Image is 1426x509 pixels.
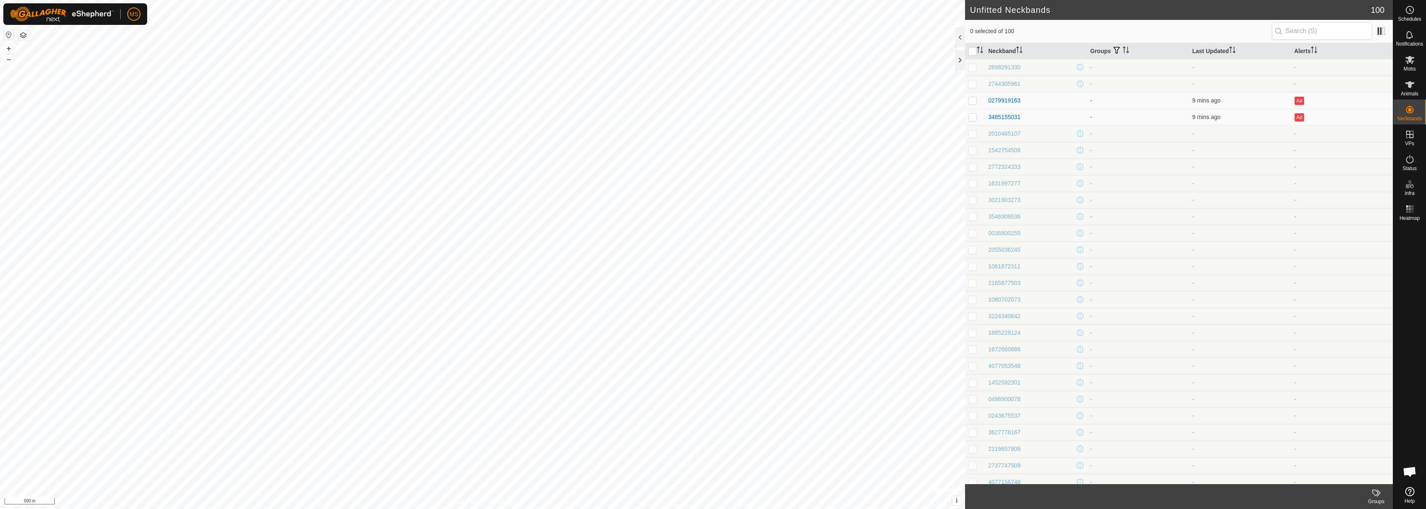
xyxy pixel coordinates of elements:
[1295,113,1304,122] button: Ad
[1291,474,1393,490] td: -
[1192,114,1220,120] span: 15 Sept 2025, 3:04 pm
[450,498,481,506] a: Privacy Policy
[988,229,1021,238] div: 0038800255
[1291,275,1393,291] td: -
[952,496,961,505] button: i
[1192,296,1194,303] span: -
[1291,258,1393,275] td: -
[1402,166,1416,171] span: Status
[1087,241,1189,258] td: -
[985,43,1087,59] th: Neckband
[491,498,515,506] a: Contact Us
[1192,197,1194,203] span: -
[1192,379,1194,386] span: -
[1192,313,1194,319] span: -
[1360,498,1393,505] div: Groups
[1404,191,1414,196] span: Infra
[988,246,1021,254] div: 2055036245
[1291,407,1393,424] td: -
[988,163,1021,171] div: 2772324333
[1192,213,1194,220] span: -
[1087,474,1189,490] td: -
[1123,48,1129,54] p-sorticon: Activate to sort
[1192,180,1194,187] span: -
[988,461,1021,470] div: 2737747509
[977,48,983,54] p-sorticon: Activate to sort
[1291,374,1393,391] td: -
[1087,59,1189,75] td: -
[1087,192,1189,208] td: -
[1192,130,1194,137] span: -
[1404,499,1415,504] span: Help
[988,395,1021,404] div: 0498900078
[988,146,1021,155] div: 1542754506
[1291,291,1393,308] td: -
[1192,346,1194,353] span: -
[1311,48,1317,54] p-sorticon: Activate to sort
[1192,396,1194,402] span: -
[1087,258,1189,275] td: -
[988,113,1021,122] div: 3485155031
[1087,109,1189,125] td: -
[1192,263,1194,270] span: -
[988,445,1021,453] div: 2219657808
[1192,329,1194,336] span: -
[1291,457,1393,474] td: -
[1192,163,1194,170] span: -
[1291,308,1393,324] td: -
[1396,41,1423,46] span: Notifications
[1291,175,1393,192] td: -
[1291,441,1393,457] td: -
[1192,363,1194,369] span: -
[1192,97,1220,104] span: 15 Sept 2025, 3:04 pm
[1393,484,1426,507] a: Help
[988,312,1021,321] div: 3224340642
[1192,246,1194,253] span: -
[1087,75,1189,92] td: -
[1087,92,1189,109] td: -
[988,345,1021,354] div: 1672660886
[988,179,1021,188] div: 1631997277
[988,412,1021,420] div: 0243675537
[1404,66,1416,71] span: Mobs
[988,428,1021,437] div: 3627778167
[988,378,1021,387] div: 1452592301
[1291,75,1393,92] td: -
[1087,341,1189,358] td: -
[1189,43,1291,59] th: Last Updated
[1401,91,1419,96] span: Animals
[1397,459,1422,484] div: Open chat
[1087,175,1189,192] td: -
[988,362,1021,370] div: 4077053548
[1405,141,1414,146] span: VPs
[988,478,1021,487] div: 4077156748
[956,497,958,504] span: i
[1087,457,1189,474] td: -
[1192,462,1194,469] span: -
[130,10,138,19] span: MS
[4,54,14,64] button: –
[1087,358,1189,374] td: -
[1087,324,1189,341] td: -
[1087,275,1189,291] td: -
[1087,158,1189,175] td: -
[1087,43,1189,59] th: Groups
[1192,412,1194,419] span: -
[1192,64,1194,71] span: -
[988,212,1021,221] div: 3546909536
[1192,479,1194,485] span: -
[1087,208,1189,225] td: -
[1087,424,1189,441] td: -
[988,96,1021,105] div: 0279919163
[1291,391,1393,407] td: -
[988,279,1021,287] div: 2165877503
[1291,358,1393,374] td: -
[1087,291,1189,308] td: -
[1291,225,1393,241] td: -
[1291,324,1393,341] td: -
[4,44,14,54] button: +
[1291,158,1393,175] td: -
[988,196,1021,205] div: 3021903273
[1087,125,1189,142] td: -
[1291,341,1393,358] td: -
